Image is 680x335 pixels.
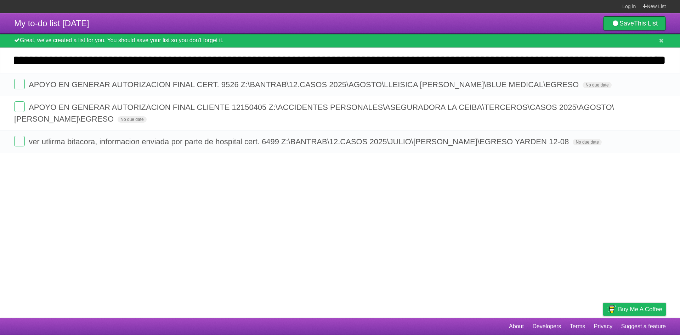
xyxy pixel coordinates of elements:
[621,320,666,333] a: Suggest a feature
[14,101,25,112] label: Done
[570,320,585,333] a: Terms
[14,136,25,146] label: Done
[603,16,666,30] a: SaveThis List
[532,320,561,333] a: Developers
[618,303,662,316] span: Buy me a coffee
[583,82,611,88] span: No due date
[509,320,524,333] a: About
[14,18,89,28] span: My to-do list [DATE]
[118,116,146,123] span: No due date
[594,320,612,333] a: Privacy
[29,80,580,89] span: APOYO EN GENERAR AUTORIZACION FINAL CERT. 9526 Z:\BANTRAB\12.CASOS 2025\AGOSTO\LLEISICA [PERSON_N...
[573,139,601,145] span: No due date
[603,303,666,316] a: Buy me a coffee
[29,137,571,146] span: ver utlirma bitacora, informacion enviada por parte de hospital cert. 6499 Z:\BANTRAB\12.CASOS 20...
[634,20,658,27] b: This List
[14,79,25,89] label: Done
[607,303,616,315] img: Buy me a coffee
[14,103,614,123] span: APOYO EN GENERAR AUTORIZACION FINAL CLIENTE 12150405 Z:\ACCIDENTES PERSONALES\ASEGURADORA LA CEIB...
